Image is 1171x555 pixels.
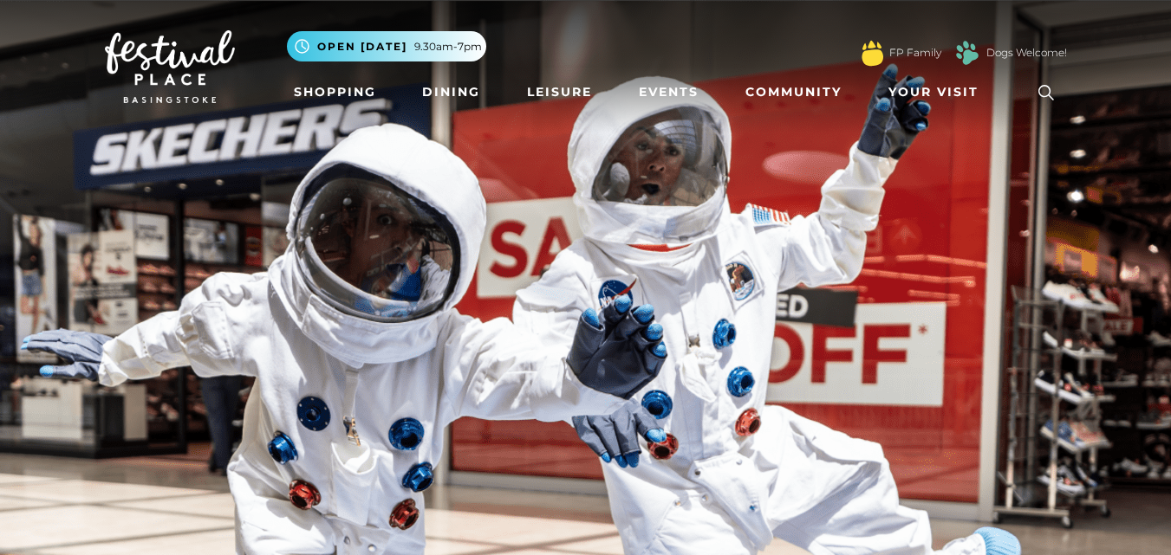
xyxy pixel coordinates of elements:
[287,31,486,61] button: Open [DATE] 9.30am-7pm
[415,76,487,108] a: Dining
[889,45,941,61] a: FP Family
[882,76,994,108] a: Your Visit
[632,76,706,108] a: Events
[738,76,849,108] a: Community
[414,39,482,55] span: 9.30am-7pm
[888,83,979,101] span: Your Visit
[986,45,1067,61] a: Dogs Welcome!
[105,30,235,103] img: Festival Place Logo
[287,76,383,108] a: Shopping
[317,39,407,55] span: Open [DATE]
[520,76,599,108] a: Leisure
